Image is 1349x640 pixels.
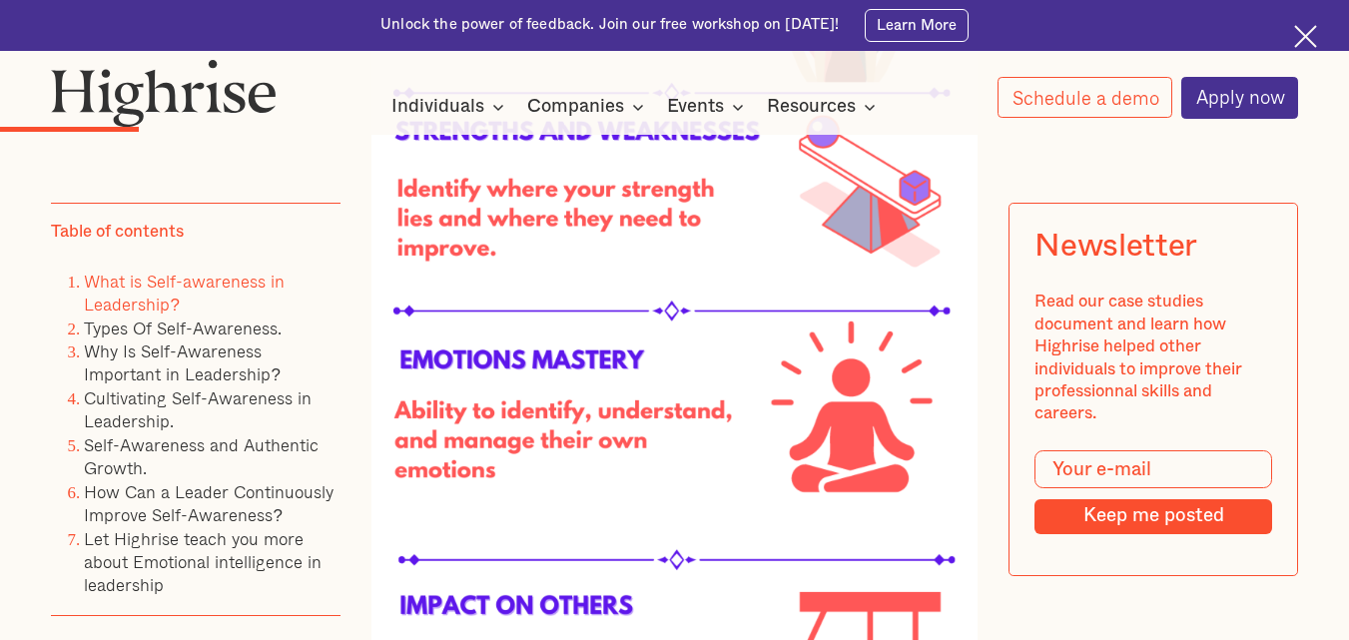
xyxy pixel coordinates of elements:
img: Highrise logo [51,59,277,127]
div: Events [667,95,724,119]
div: Events [667,95,750,119]
a: Learn More [865,9,969,42]
form: Modal Form [1034,450,1272,534]
a: Cultivating Self-Awareness in Leadership. [84,384,312,434]
a: Let Highrise teach you more about Emotional intelligence in leadership [84,524,322,598]
a: Schedule a demo [998,77,1173,118]
a: Why Is Self-Awareness Important in Leadership? [84,337,280,387]
a: Self-Awareness and Authentic Growth. [84,431,319,481]
div: Companies [527,95,650,119]
img: Cross icon [1294,25,1317,48]
a: What is Self-awareness in Leadership? [84,267,285,317]
a: How Can a Leader Continuously Improve Self-Awareness? [84,477,334,527]
div: Resources [767,95,882,119]
div: Table of contents [51,221,184,243]
div: Resources [767,95,856,119]
div: Individuals [391,95,484,119]
a: Types Of Self-Awareness. [84,314,282,340]
div: Individuals [391,95,510,119]
a: Apply now [1181,77,1299,119]
div: Newsletter [1034,229,1197,266]
input: Keep me posted [1034,499,1272,534]
input: Your e-mail [1034,450,1272,488]
div: Companies [527,95,624,119]
div: Read our case studies document and learn how Highrise helped other individuals to improve their p... [1034,291,1272,425]
div: Unlock the power of feedback. Join our free workshop on [DATE]! [380,15,839,35]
